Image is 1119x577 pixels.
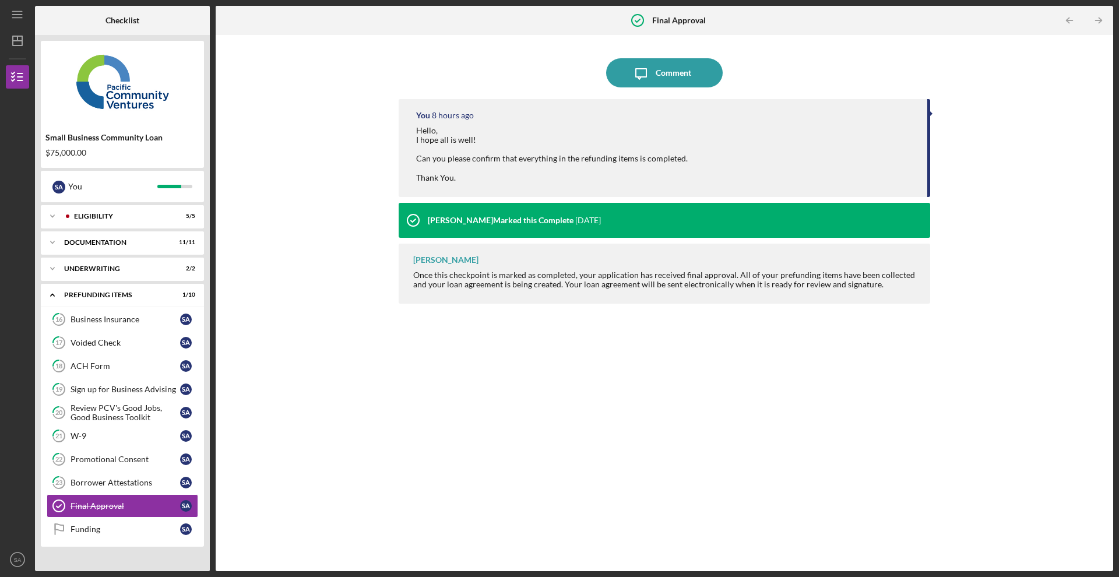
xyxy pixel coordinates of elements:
div: S A [180,407,192,418]
tspan: 22 [55,456,62,463]
a: Final ApprovalSA [47,494,198,518]
div: Funding [71,525,180,534]
b: Checklist [105,16,139,25]
button: Comment [606,58,723,87]
div: S A [52,181,65,193]
tspan: 23 [55,479,62,487]
div: 2 / 2 [174,265,195,272]
a: 17Voided CheckSA [47,331,198,354]
div: S A [180,523,192,535]
a: 23Borrower AttestationsSA [47,471,198,494]
div: S A [180,453,192,465]
div: Promotional Consent [71,455,180,464]
a: 16Business InsuranceSA [47,308,198,331]
a: 18ACH FormSA [47,354,198,378]
tspan: 18 [55,363,62,370]
div: S A [180,500,192,512]
div: Underwriting [64,265,166,272]
div: Sign up for Business Advising [71,385,180,394]
b: Final Approval [652,16,706,25]
time: 2025-10-03 18:56 [575,216,601,225]
button: SA [6,548,29,571]
div: S A [180,477,192,488]
time: 2025-10-06 14:39 [432,111,474,120]
div: Once this checkpoint is marked as completed, your application has received final approval. All of... [413,270,919,289]
tspan: 17 [55,339,63,347]
div: Hello, I hope all is well! Can you please confirm that everything in the refunding items is compl... [416,126,688,182]
div: Borrower Attestations [71,478,180,487]
div: Documentation [64,239,166,246]
div: Review PCV's Good Jobs, Good Business Toolkit [71,403,180,422]
div: [PERSON_NAME] Marked this Complete [428,216,573,225]
tspan: 19 [55,386,63,393]
img: Product logo [41,47,204,117]
tspan: 21 [55,432,62,440]
div: S A [180,384,192,395]
div: $75,000.00 [45,148,199,157]
div: Prefunding Items [64,291,166,298]
a: FundingSA [47,518,198,541]
div: 11 / 11 [174,239,195,246]
div: [PERSON_NAME] [413,255,478,265]
div: S A [180,360,192,372]
div: S A [180,337,192,349]
tspan: 16 [55,316,63,323]
div: S A [180,430,192,442]
div: Business Insurance [71,315,180,324]
a: 22Promotional ConsentSA [47,448,198,471]
a: 19Sign up for Business AdvisingSA [47,378,198,401]
div: Small Business Community Loan [45,133,199,142]
div: Voided Check [71,338,180,347]
div: Eligibility [74,213,166,220]
div: 1 / 10 [174,291,195,298]
div: 5 / 5 [174,213,195,220]
div: Final Approval [71,501,180,511]
div: ACH Form [71,361,180,371]
div: W-9 [71,431,180,441]
a: 21W-9SA [47,424,198,448]
div: S A [180,314,192,325]
text: SA [14,557,22,563]
div: You [68,177,157,196]
tspan: 20 [55,409,63,417]
div: Comment [656,58,691,87]
a: 20Review PCV's Good Jobs, Good Business ToolkitSA [47,401,198,424]
div: You [416,111,430,120]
